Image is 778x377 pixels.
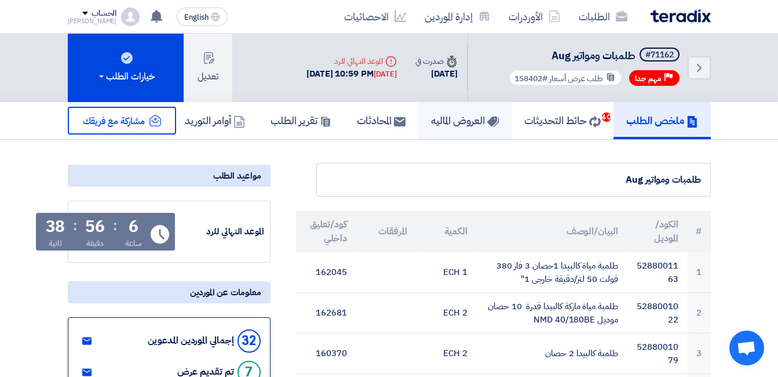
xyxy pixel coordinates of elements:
td: 3 [688,333,711,374]
a: المحادثات [344,102,418,139]
td: 5288001163 [627,252,688,293]
h5: ملخص الطلب [626,114,698,127]
a: أوامر التوريد [172,102,258,139]
div: 32 [238,329,261,353]
th: البيان/الوصف [477,211,627,252]
a: إدارة الموردين [415,3,499,30]
th: الكود/الموديل [627,211,688,252]
button: English [177,8,228,26]
span: طلمبات ومواتير Aug [551,48,635,63]
td: 5288001079 [627,333,688,374]
div: [DATE] 10:59 PM [306,67,397,81]
a: ملخص الطلب [613,102,711,139]
th: المرفقات [356,211,417,252]
div: الموعد النهائي للرد [177,225,264,238]
div: : [113,215,117,236]
div: إجمالي الموردين المدعوين [148,335,234,346]
td: 1 ECH [417,252,477,293]
a: تقرير الطلب [258,102,344,139]
div: 6 [129,219,138,235]
div: 56 [85,219,105,235]
span: 40 [602,113,611,122]
div: [DATE] [374,68,397,80]
td: 160370 [296,333,356,374]
td: طلمبة مياة ماركة كالبيدا قدرة 10 حصان موديل NMD 40/180BE [477,293,627,333]
div: ساعة [125,237,142,249]
div: [PERSON_NAME] [68,18,117,24]
td: 1 [688,252,711,293]
a: الأوردرات [499,3,569,30]
span: English [184,13,209,21]
div: الحساب [92,9,116,19]
div: معلومات عن الموردين [68,281,271,303]
th: الكمية [417,211,477,252]
a: حائط التحديثات40 [512,102,613,139]
h5: المحادثات [357,114,406,127]
td: طلمبة كالبيدا 2 حصان [477,333,627,374]
td: 162045 [296,252,356,293]
td: 2 ECH [417,333,477,374]
th: # [688,211,711,252]
img: profile_test.png [121,8,140,26]
span: طلب عرض أسعار [549,72,603,85]
div: : [73,215,77,236]
span: #158402 [514,72,547,85]
div: دقيقة [86,237,104,249]
h5: العروض الماليه [431,114,499,127]
div: الموعد النهائي للرد [306,55,397,67]
a: العروض الماليه [418,102,512,139]
td: 2 ECH [417,293,477,333]
button: تعديل [184,34,232,102]
div: صدرت في [415,55,457,67]
h5: حائط التحديثات [524,114,601,127]
td: 2 [688,293,711,333]
div: 38 [46,219,65,235]
button: خيارات الطلب [68,34,184,102]
div: [DATE] [415,67,457,81]
td: 162681 [296,293,356,333]
div: خيارات الطلب [97,70,155,84]
a: Open chat [729,331,764,365]
a: الطلبات [569,3,637,30]
div: ثانية [49,237,62,249]
img: Teradix logo [651,9,711,23]
h5: طلمبات ومواتير Aug [506,48,682,64]
span: مهم جدا [635,73,662,84]
div: طلمبات ومواتير Aug [326,173,701,187]
a: الاحصائيات [335,3,415,30]
span: مشاركة مع فريقك [83,114,145,128]
th: كود/تعليق داخلي [296,211,356,252]
td: 5288001022 [627,293,688,333]
h5: تقرير الطلب [271,114,331,127]
div: مواعيد الطلب [68,165,271,187]
td: طلمبة مياة كالبيدا 1حصان 3 فاز 380 فولت 50 لتر/دقيقة خارجى 1" [477,252,627,293]
div: #71162 [645,51,674,59]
